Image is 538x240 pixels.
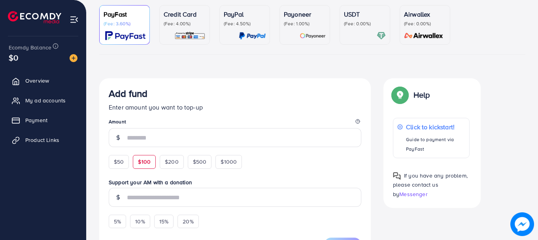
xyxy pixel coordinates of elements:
[224,21,266,27] p: (Fee: 4.50%)
[300,31,326,40] img: card
[6,112,80,128] a: Payment
[393,172,401,180] img: Popup guide
[109,178,361,186] label: Support your AM with a donation
[284,21,326,27] p: (Fee: 1.00%)
[109,102,361,112] p: Enter amount you want to top-up
[165,158,179,166] span: $200
[393,172,468,198] span: If you have any problem, please contact us by
[164,9,206,19] p: Credit Card
[510,212,534,236] img: image
[193,158,207,166] span: $500
[413,90,430,100] p: Help
[399,190,427,198] span: Messenger
[402,31,446,40] img: card
[6,73,80,89] a: Overview
[183,217,193,225] span: 20%
[25,77,49,85] span: Overview
[70,54,77,62] img: image
[109,88,147,99] h3: Add fund
[404,9,446,19] p: Airwallex
[25,136,59,144] span: Product Links
[135,217,145,225] span: 10%
[239,31,266,40] img: card
[104,9,145,19] p: PayFast
[6,132,80,148] a: Product Links
[344,21,386,27] p: (Fee: 0.00%)
[104,21,145,27] p: (Fee: 3.60%)
[114,217,121,225] span: 5%
[6,93,80,108] a: My ad accounts
[406,122,465,132] p: Click to kickstart!
[8,11,61,23] img: logo
[114,158,124,166] span: $50
[224,9,266,19] p: PayPal
[284,9,326,19] p: Payoneer
[159,217,168,225] span: 15%
[393,88,407,102] img: Popup guide
[109,118,361,128] legend: Amount
[377,31,386,40] img: card
[138,158,151,166] span: $100
[344,9,386,19] p: USDT
[25,96,66,104] span: My ad accounts
[70,15,79,24] img: menu
[174,31,206,40] img: card
[9,43,51,51] span: Ecomdy Balance
[164,21,206,27] p: (Fee: 4.00%)
[105,31,145,40] img: card
[6,50,21,65] span: $0
[406,135,465,154] p: Guide to payment via PayFast
[25,116,47,124] span: Payment
[404,21,446,27] p: (Fee: 0.00%)
[221,158,237,166] span: $1000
